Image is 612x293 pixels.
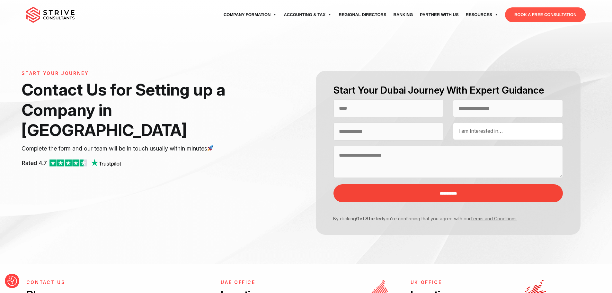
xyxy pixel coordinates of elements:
button: Consent Preferences [7,276,17,286]
a: Accounting & Tax [280,6,335,24]
h6: UK Office [411,280,491,285]
img: main-logo.svg [26,7,75,23]
a: Terms and Conditions [470,216,517,221]
img: 🚀 [208,145,213,151]
h1: Contact Us for Setting up a Company in [GEOGRAPHIC_DATA] [22,79,266,141]
strong: Get Started [356,216,383,221]
h6: UAE OFFICE [221,280,301,285]
span: I am Interested in… [458,128,503,134]
h6: CONTACT US [26,280,207,285]
h6: START YOUR JOURNEY [22,71,266,76]
a: Resources [462,6,502,24]
form: Contact form [306,71,590,235]
a: BOOK A FREE CONSULTATION [505,7,586,22]
a: Company Formation [220,6,280,24]
img: Revisit consent button [7,276,17,286]
h2: Start Your Dubai Journey With Expert Guidance [333,84,563,97]
p: By clicking you’re confirming that you agree with our . [329,215,558,222]
a: Partner with Us [416,6,462,24]
a: Banking [390,6,417,24]
p: Complete the form and our team will be in touch usually within minutes [22,144,266,153]
a: Regional Directors [335,6,390,24]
